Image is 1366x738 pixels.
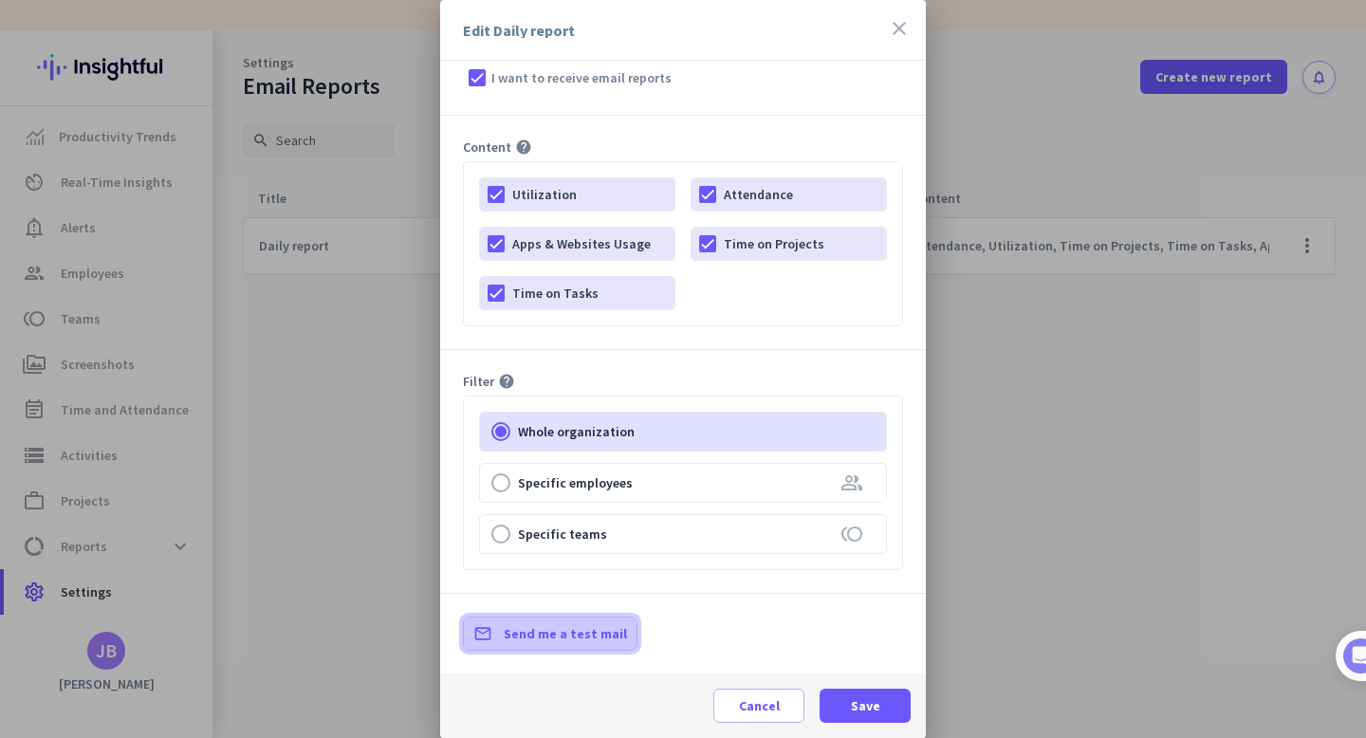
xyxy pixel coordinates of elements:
[512,284,599,303] div: Time on Tasks
[888,17,911,40] i: close
[713,689,804,723] button: Cancel
[463,617,637,651] button: mailSend me a test mail
[463,375,494,388] span: Filter
[473,624,492,643] i: mail
[463,23,575,38] div: Edit Daily report
[724,185,793,204] div: Attendance
[515,138,532,156] i: help
[504,624,627,643] span: Send me a test mail
[463,140,511,154] span: Content
[820,689,911,723] button: Save
[498,373,515,390] i: help
[512,185,577,204] div: Utilization
[739,696,780,715] span: Cancel
[851,696,880,715] span: Save
[491,71,672,84] span: I want to receive email reports
[512,234,651,253] div: Apps & Websites Usage
[724,234,824,253] div: Time on Projects
[518,425,635,438] p: Whole organization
